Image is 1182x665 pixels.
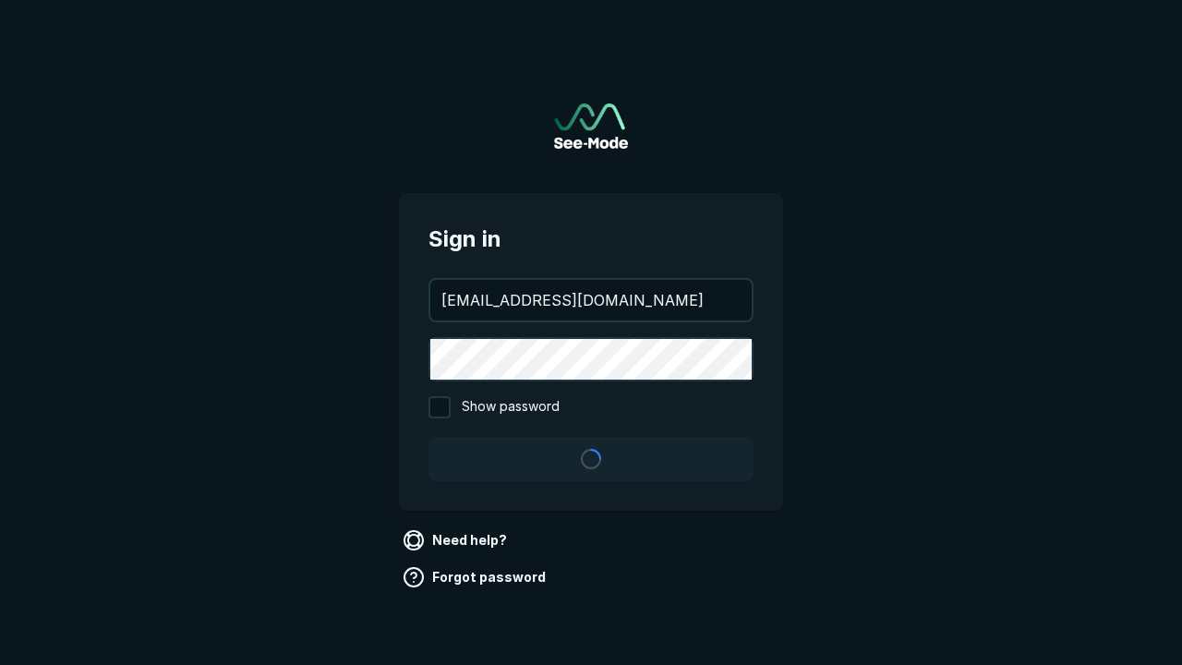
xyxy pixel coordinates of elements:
span: Sign in [428,223,754,256]
input: your@email.com [430,280,752,320]
a: Forgot password [399,562,553,592]
a: Go to sign in [554,103,628,149]
span: Show password [462,396,560,418]
a: Need help? [399,526,514,555]
img: See-Mode Logo [554,103,628,149]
